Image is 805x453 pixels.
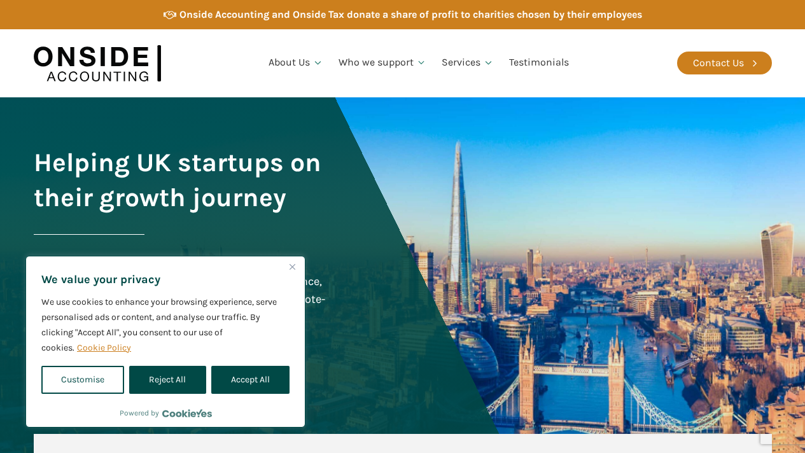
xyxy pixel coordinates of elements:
div: Contact Us [693,55,744,71]
a: Visit CookieYes website [162,409,212,417]
h1: Helping UK startups on their growth journey [34,145,329,215]
button: Customise [41,366,124,394]
button: Reject All [129,366,206,394]
a: Cookie Policy [76,342,132,354]
img: Onside Accounting [34,39,161,88]
a: About Us [261,41,331,85]
a: Who we support [331,41,435,85]
a: Contact Us [677,52,772,74]
img: Close [290,264,295,270]
a: Services [434,41,501,85]
p: We value your privacy [41,272,290,287]
div: Powered by [120,407,212,419]
p: We use cookies to enhance your browsing experience, serve personalised ads or content, and analys... [41,295,290,356]
div: Onside Accounting and Onside Tax donate a share of profit to charities chosen by their employees [179,6,642,23]
div: We value your privacy [25,256,305,428]
div: It's Onside's mission to empower the growth of technology startups through expert financial guida... [34,254,329,327]
a: Testimonials [501,41,577,85]
button: Accept All [211,366,290,394]
button: Close [284,259,300,274]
